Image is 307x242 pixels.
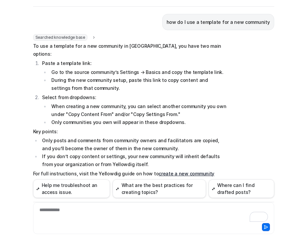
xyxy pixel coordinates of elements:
[42,59,227,67] p: Paste a template link:
[40,137,227,152] li: Only posts and comments from community owners and facilitators are copied, and you’ll become the ...
[33,170,227,194] p: For full instructions, visit the Yellowdig guide on how to and review the .
[49,118,227,126] li: Only communities you own will appear in these dropdowns.
[33,128,227,136] p: Key points:
[49,102,227,118] li: When creating a new community, you can select another community you own under "Copy Content From"...
[33,34,87,41] span: Searched knowledge base
[113,179,206,198] button: What are the best practices for creating topics?
[33,42,227,58] p: To use a template for a new community in [GEOGRAPHIC_DATA], you have two main options:
[35,207,273,222] div: To enrich screen reader interactions, please activate Accessibility in Grammarly extension settings
[42,93,227,101] p: Select from dropdowns:
[33,179,204,192] a: design principles for templating and default communities
[33,179,110,198] button: Help me troubleshoot an access issue.
[167,18,270,26] p: how do I use a template for a new community
[40,152,227,168] li: If you don’t copy content or settings, your new community will inherit defaults from your organiz...
[209,179,274,198] button: Where can I find drafted posts?
[49,68,227,76] li: Go to the source community’s Settings → Basics and copy the template link.
[49,76,227,92] li: During the new community setup, paste this link to copy content and settings from that community.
